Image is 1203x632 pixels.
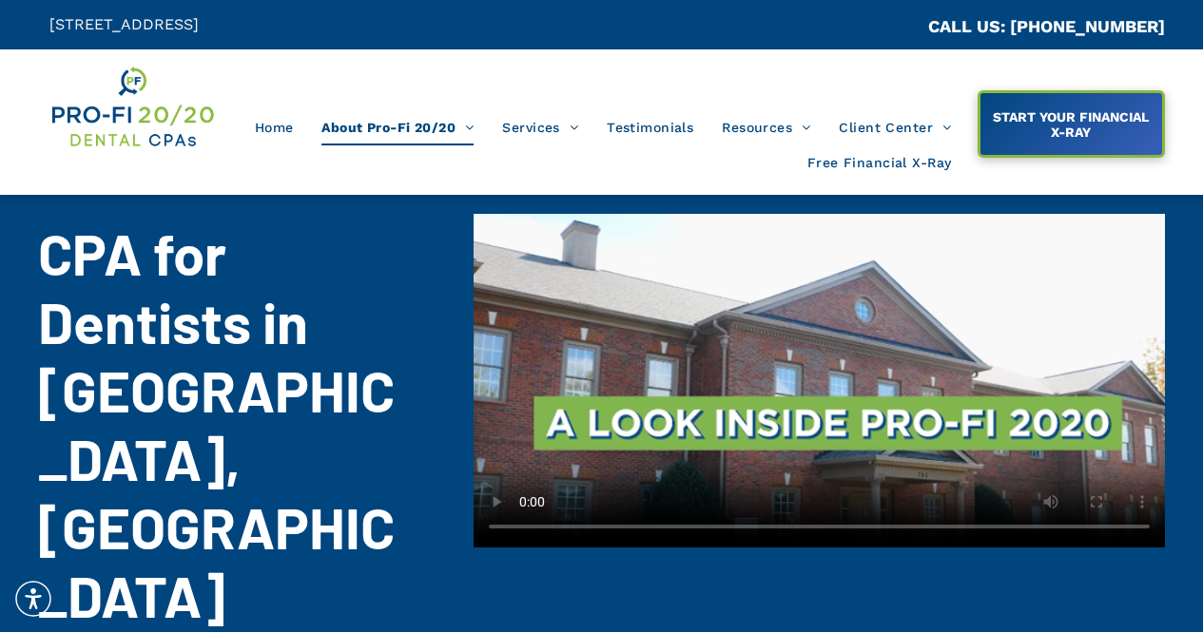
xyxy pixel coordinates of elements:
a: About Pro-Fi 20/20 [307,109,488,145]
a: Testimonials [592,109,708,145]
a: Home [241,109,308,145]
span: CPA for Dentists in [GEOGRAPHIC_DATA], [GEOGRAPHIC_DATA] [38,219,395,629]
a: Free Financial X-Ray [793,145,965,182]
a: START YOUR FINANCIAL X-RAY [978,90,1166,158]
a: CALL US: [PHONE_NUMBER] [928,16,1165,36]
a: Resources [708,109,825,145]
a: Client Center [825,109,965,145]
a: Services [488,109,592,145]
span: [STREET_ADDRESS] [49,15,199,33]
span: CA::CALLC [847,18,928,36]
span: START YOUR FINANCIAL X-RAY [981,100,1160,149]
img: Get Dental CPA Consulting, Bookkeeping, & Bank Loans [49,64,216,150]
